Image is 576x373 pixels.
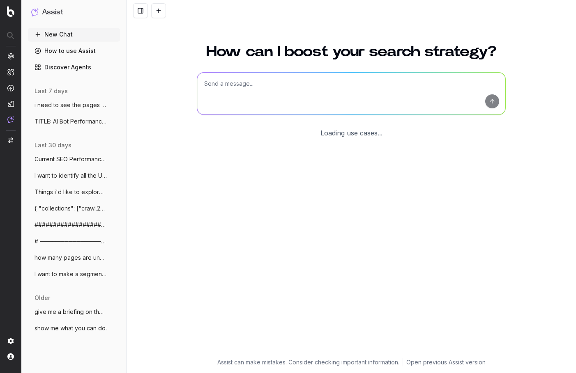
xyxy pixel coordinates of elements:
[28,185,120,199] button: Things i'd like to explore: - content f
[28,305,120,318] button: give me a briefing on the latest crawl?
[28,202,120,215] button: { "collections": ["crawl.20250729","se
[7,6,14,17] img: Botify logo
[35,294,50,302] span: older
[7,101,14,107] img: Studio
[28,235,120,248] button: # ──────────────────────────────────────
[28,153,120,166] button: Current SEO Performance for all of the p
[35,324,107,332] span: show me what you can do.
[320,128,382,138] div: Loading use cases...
[28,61,120,74] a: Discover Agents
[7,353,14,360] img: My account
[35,270,107,278] span: I want to make a segment and or filter a
[28,44,120,57] a: How to use Assist
[35,117,107,126] span: TITLE: AI Bot Performance & Tech SEO Hea
[8,137,13,143] img: Switch project
[28,28,120,41] button: New Chat
[35,308,107,316] span: give me a briefing on the latest crawl?
[7,116,14,123] img: Assist
[35,101,107,109] span: i need to see the pages that exist in th
[28,251,120,264] button: how many pages are under the /case-studi
[28,322,120,335] button: show me what you can do.
[7,53,14,59] img: Analytics
[28,218,120,231] button: ########################################
[35,254,107,262] span: how many pages are under the /case-studi
[35,155,107,163] span: Current SEO Performance for all of the p
[35,87,68,95] span: last 7 days
[7,338,14,344] img: Setting
[28,268,120,281] button: I want to make a segment and or filter a
[217,358,399,366] p: Assist can make mistakes. Consider checking important information.
[35,237,107,245] span: # ──────────────────────────────────────
[35,141,71,149] span: last 30 days
[197,44,506,59] h1: How can I boost your search strategy?
[28,115,120,128] button: TITLE: AI Bot Performance & Tech SEO Hea
[35,204,107,213] span: { "collections": ["crawl.20250729","se
[28,98,120,112] button: i need to see the pages that exist in th
[406,358,486,366] a: Open previous Assist version
[42,7,63,18] h1: Assist
[35,188,107,196] span: Things i'd like to explore: - content f
[28,169,120,182] button: I want to identify all the URLs that are
[7,85,14,92] img: Activation
[31,7,117,18] button: Assist
[31,8,39,16] img: Assist
[35,221,107,229] span: ########################################
[35,172,107,180] span: I want to identify all the URLs that are
[7,69,14,76] img: Intelligence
